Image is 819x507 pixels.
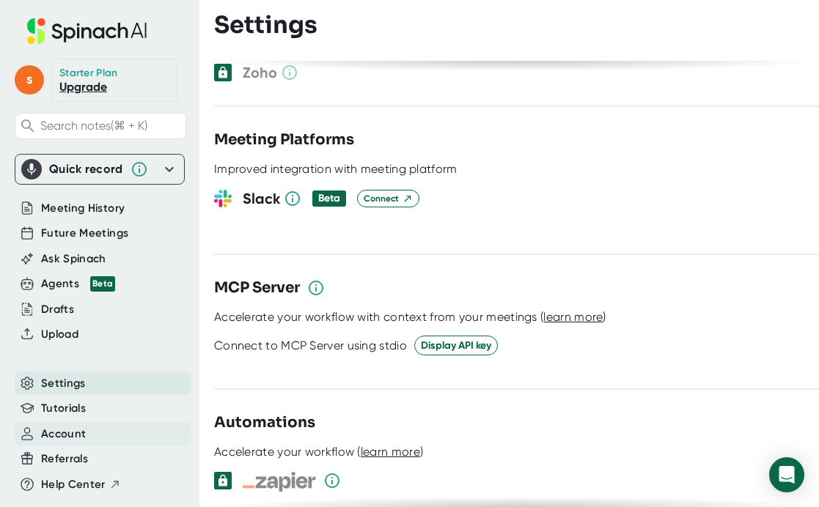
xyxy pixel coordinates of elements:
div: Quick record [21,155,178,184]
span: Search notes (⌘ + K) [40,119,147,133]
button: Future Meetings [41,225,128,242]
div: Open Intercom Messenger [769,457,804,492]
div: Agents [41,275,115,292]
a: Upgrade [59,80,107,94]
div: Accelerate your workflow ( ) [214,445,423,459]
button: Connect [357,190,419,207]
div: Starter Plan [59,67,118,80]
button: Drafts [41,301,74,318]
button: Tutorials [41,400,86,417]
h3: MCP Server [214,277,300,299]
div: Beta [90,276,115,292]
button: Ask Spinach [41,251,106,267]
button: Referrals [41,451,88,467]
span: learn more [543,310,603,324]
div: Quick record [49,162,123,177]
button: Display API key [414,336,498,355]
button: Settings [41,375,86,392]
div: Beta [318,192,340,205]
h3: Zoho [243,62,371,84]
div: Connect to MCP Server using stdio [214,338,407,353]
button: Meeting History [41,200,125,217]
h3: Automations [214,412,315,434]
span: Display API key [421,338,491,353]
span: s [15,65,44,95]
h3: Meeting Platforms [214,129,354,151]
div: Improved integration with meeting platform [214,162,458,177]
span: Help Center [41,476,106,493]
span: learn more [361,445,420,459]
button: Upload [41,326,78,343]
h3: Slack [243,188,346,210]
div: Accelerate your workflow with context from your meetings ( ) [214,310,606,325]
button: Help Center [41,476,121,493]
span: Connect [364,192,413,205]
button: Agents Beta [41,275,115,292]
h3: Settings [214,11,317,39]
button: Account [41,426,86,443]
